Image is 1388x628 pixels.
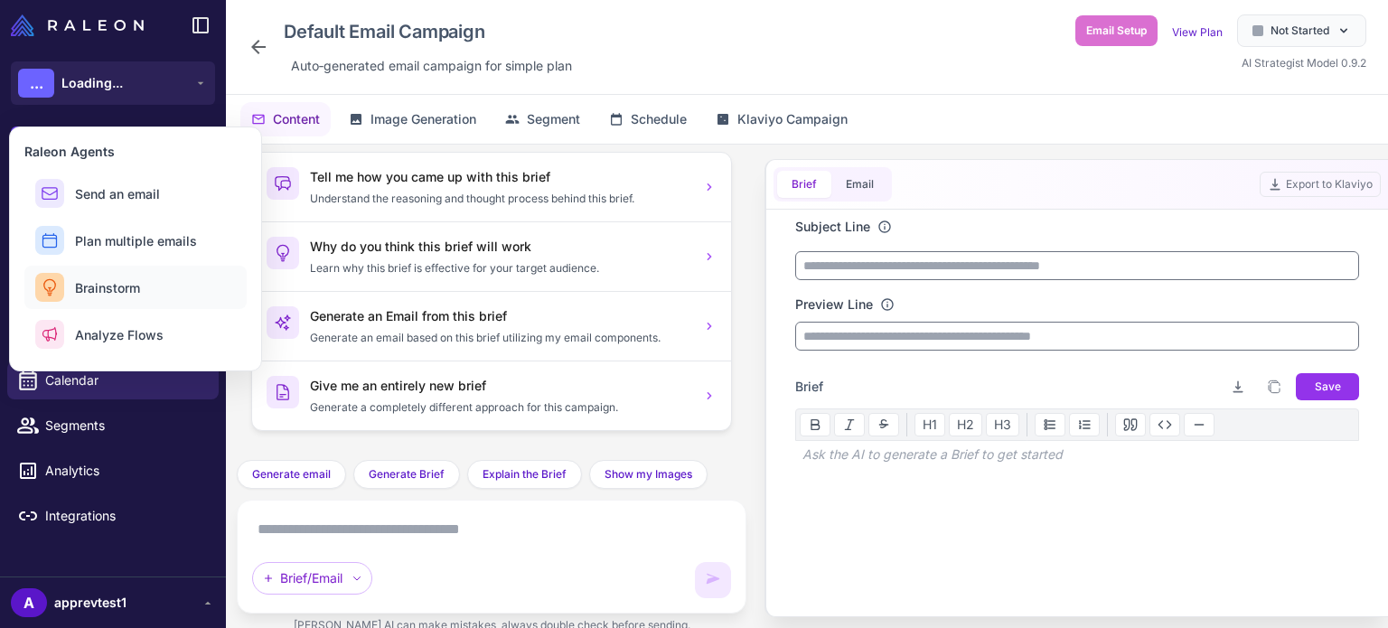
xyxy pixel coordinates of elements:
button: Schedule [598,102,698,136]
span: Loading... [61,73,123,93]
div: Click to edit campaign name [277,14,579,49]
h3: Tell me how you came up with this brief [310,167,691,187]
button: Image Generation [338,102,487,136]
span: Calendar [45,370,204,390]
span: Explain the Brief [483,466,567,483]
span: Klaviyo Campaign [737,109,848,129]
span: Analyze Flows [75,325,164,344]
div: Ask the AI to generate a Brief to get started [795,441,1359,468]
span: AI Strategist Model 0.9.2 [1242,56,1366,70]
span: Brief [792,176,817,192]
img: Raleon Logo [11,14,144,36]
h3: Why do you think this brief will work [310,237,691,257]
div: ... [18,69,54,98]
span: Segments [45,416,204,436]
button: Generate Brief [353,460,460,489]
span: Email Setup [1086,23,1147,39]
label: Preview Line [795,295,873,314]
a: Raleon Logo [11,14,151,36]
span: Auto‑generated email campaign for simple plan [291,56,572,76]
p: Generate a completely different approach for this campaign. [310,399,691,416]
button: Download brief [1224,372,1252,401]
span: Generate email [252,466,331,483]
a: Campaigns [7,316,219,354]
a: Analytics [7,452,219,490]
button: H1 [914,413,945,436]
span: Content [273,109,320,129]
span: Generate Brief [369,466,445,483]
a: View Plan [1172,25,1223,39]
button: Email [831,171,888,198]
a: Email Design [7,271,219,309]
button: Email Setup [1075,15,1158,46]
button: Explain the Brief [467,460,582,489]
p: Understand the reasoning and thought process behind this brief. [310,191,691,207]
button: Brainstorm [24,266,247,309]
button: Show my Images [589,460,708,489]
span: Show my Images [605,466,692,483]
h3: Generate an Email from this brief [310,306,691,326]
h3: Raleon Agents [24,142,247,161]
div: Click to edit description [284,52,579,80]
span: Segment [527,109,580,129]
span: Analytics [45,461,204,481]
button: Analyze Flows [24,313,247,356]
a: Chats [7,181,219,219]
span: Not Started [1271,23,1329,39]
div: A [11,588,47,617]
span: Schedule [631,109,687,129]
span: Integrations [45,506,204,526]
button: Generate email [237,460,346,489]
button: Brief [777,171,831,198]
button: H2 [949,413,982,436]
span: Save [1315,379,1341,395]
span: Image Generation [370,109,476,129]
label: Subject Line [795,217,870,237]
h3: Give me an entirely new brief [310,376,691,396]
button: Plan multiple emails [24,219,247,262]
button: H3 [986,413,1019,436]
a: Segments [7,407,219,445]
a: Calendar [7,361,219,399]
p: Generate an email based on this brief utilizing my email components. [310,330,691,346]
button: Copy brief [1260,372,1289,401]
button: Send an email [24,172,247,215]
button: Segment [494,102,591,136]
span: Brief [795,377,823,397]
a: Knowledge [7,226,219,264]
span: Plan multiple emails [75,231,197,250]
p: Learn why this brief is effective for your target audience. [310,260,691,277]
button: Klaviyo Campaign [705,102,858,136]
button: Content [240,102,331,136]
button: Export to Klaviyo [1260,172,1381,197]
span: Brainstorm [75,278,140,297]
div: Brief/Email [252,562,372,595]
a: Integrations [7,497,219,535]
button: Save [1296,373,1359,400]
button: ...Loading... [11,61,215,105]
span: apprevtest1 [54,593,127,613]
span: Send an email [75,184,160,203]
